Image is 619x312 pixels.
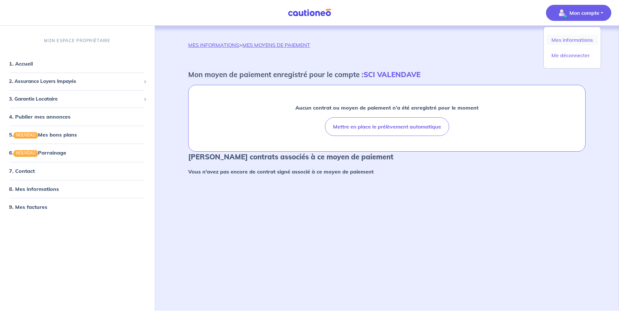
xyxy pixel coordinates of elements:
[569,9,599,17] p: Mon compte
[3,75,152,88] div: 2. Assurance Loyers Impayés
[188,152,393,161] strong: [PERSON_NAME] contrats associés à ce moyen de paiement
[9,149,66,156] a: 6.NOUVEAUParrainage
[9,204,47,210] a: 9. Mes factures
[295,104,478,111] strong: Aucun contrat ou moyen de paiement n’a été enregistré pour le moment
[285,9,334,17] img: Cautioneo
[546,5,611,21] button: illu_account_valid_menu.svgMon compte
[9,168,35,174] a: 7. Contact
[546,50,598,60] a: Me déconnecter
[3,165,152,177] div: 7. Contact
[9,113,70,120] a: 4. Publier mes annonces
[364,70,420,79] strong: SCI VALENDAVE
[188,41,586,49] p: >
[3,128,152,141] div: 5.NOUVEAUMes bons plans
[9,60,33,67] a: 1. Accueil
[3,146,152,159] div: 6.NOUVEAUParrainage
[9,186,59,192] a: 8. Mes informations
[188,69,420,80] p: Mon moyen de paiement enregistré pour le compte :
[188,168,374,175] strong: Vous n'avez pas encore de contrat signé associé à ce moyen de paiement
[3,110,152,123] div: 4. Publier mes annonces
[9,95,141,103] span: 3. Garantie Locataire
[3,183,152,195] div: 8. Mes informations
[242,42,310,48] a: MES MOYENS DE PAIEMENT
[546,35,598,45] a: Mes informations
[3,201,152,213] div: 9. Mes factures
[543,27,601,68] div: illu_account_valid_menu.svgMon compte
[44,38,110,44] p: MON ESPACE PROPRIÉTAIRE
[188,42,239,48] a: MES INFORMATIONS
[325,117,449,136] button: Mettre en place le prélèvement automatique
[3,93,152,105] div: 3. Garantie Locataire
[3,57,152,70] div: 1. Accueil
[9,131,77,138] a: 5.NOUVEAUMes bons plans
[557,8,567,18] img: illu_account_valid_menu.svg
[9,78,141,85] span: 2. Assurance Loyers Impayés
